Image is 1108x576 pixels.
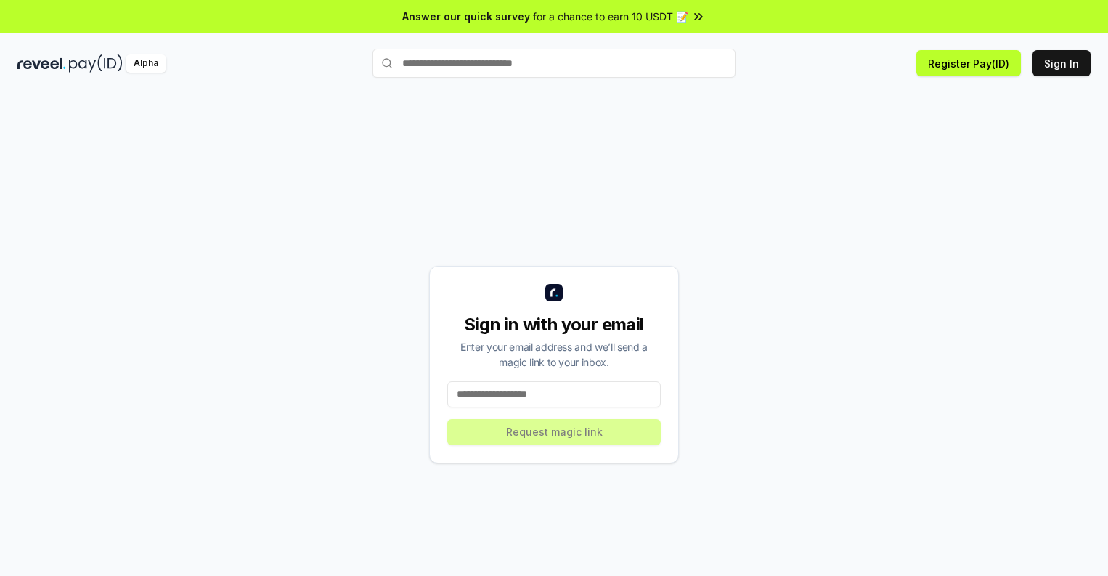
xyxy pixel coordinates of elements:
button: Register Pay(ID) [916,50,1021,76]
img: reveel_dark [17,54,66,73]
button: Sign In [1032,50,1091,76]
div: Sign in with your email [447,313,661,336]
img: pay_id [69,54,123,73]
img: logo_small [545,284,563,301]
div: Alpha [126,54,166,73]
span: for a chance to earn 10 USDT 📝 [533,9,688,24]
span: Answer our quick survey [402,9,530,24]
div: Enter your email address and we’ll send a magic link to your inbox. [447,339,661,370]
